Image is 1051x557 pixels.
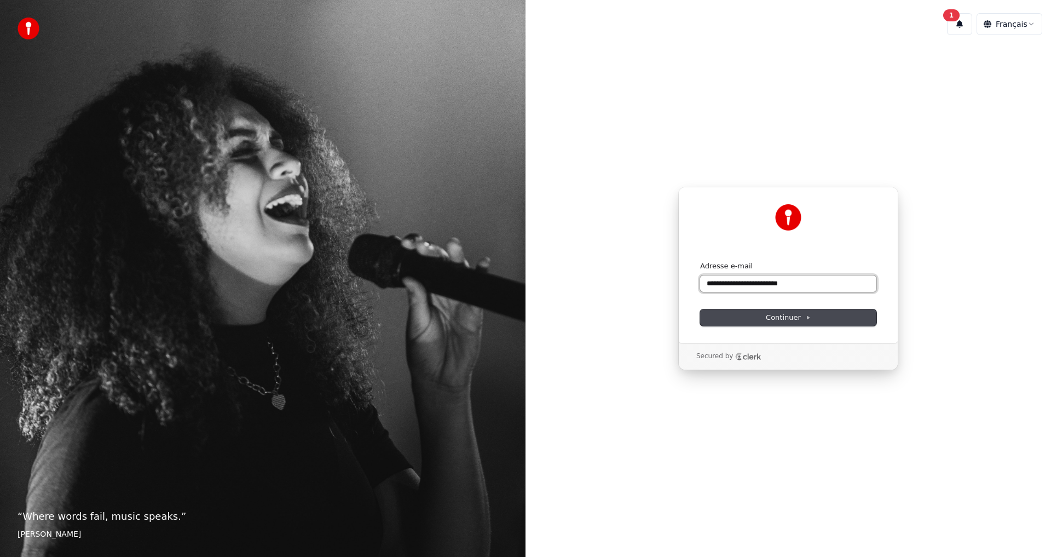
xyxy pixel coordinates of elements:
button: Continuer [700,309,876,326]
footer: [PERSON_NAME] [18,529,508,539]
img: Youka [775,204,801,231]
a: Clerk logo [735,353,761,360]
p: “ Where words fail, music speaks. ” [18,509,508,524]
span: Continuer [766,313,811,323]
div: 1 [943,9,960,21]
button: 1 [947,13,972,35]
label: Adresse e-mail [700,261,753,271]
p: Secured by [696,352,733,361]
img: youka [18,18,39,39]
